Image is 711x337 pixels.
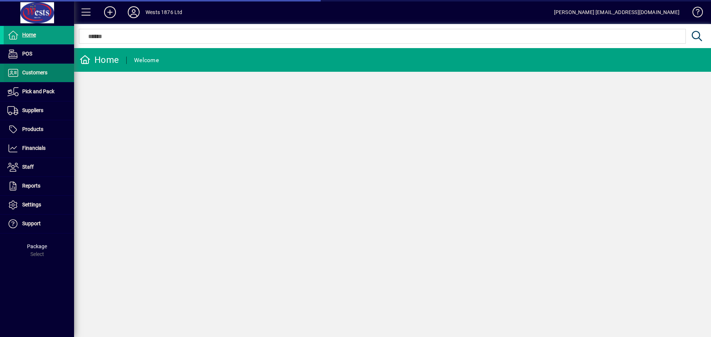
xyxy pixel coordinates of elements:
a: Products [4,120,74,139]
a: Knowledge Base [687,1,702,26]
div: [PERSON_NAME] [EMAIL_ADDRESS][DOMAIN_NAME] [554,6,680,18]
a: Pick and Pack [4,82,74,101]
span: Home [22,32,36,38]
div: Wests 1876 Ltd [146,6,182,18]
a: Financials [4,139,74,158]
button: Add [98,6,122,19]
a: POS [4,45,74,63]
a: Staff [4,158,74,176]
span: Support [22,220,41,226]
span: Staff [22,164,34,170]
span: Customers [22,70,47,75]
button: Profile [122,6,146,19]
span: Pick and Pack [22,88,54,94]
div: Welcome [134,54,159,66]
a: Settings [4,196,74,214]
a: Reports [4,177,74,195]
a: Support [4,215,74,233]
a: Customers [4,64,74,82]
span: Products [22,126,43,132]
span: Reports [22,183,40,189]
span: Suppliers [22,107,43,113]
span: Settings [22,202,41,208]
span: Financials [22,145,46,151]
span: Package [27,243,47,249]
span: POS [22,51,32,57]
a: Suppliers [4,101,74,120]
div: Home [80,54,119,66]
